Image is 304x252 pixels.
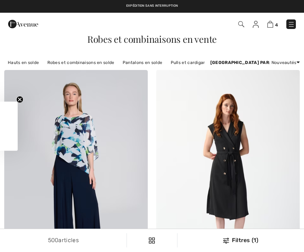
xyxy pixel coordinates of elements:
button: Close teaser [16,96,23,103]
span: 4 [275,22,278,28]
a: 4 [267,20,278,28]
div: Filtres (1) [182,236,300,245]
img: Filtres [149,238,155,244]
img: Filtres [223,238,229,244]
a: 1ère Avenue [8,20,38,27]
img: Menu [288,21,295,28]
strong: [GEOGRAPHIC_DATA] par [210,60,269,65]
a: Pantalons en solde [119,58,166,67]
img: Panier d'achat [267,21,273,28]
span: Robes et combinaisons en vente [87,33,217,45]
a: Hauts en solde [4,58,42,67]
img: Mes infos [253,21,259,28]
a: Robes et combinaisons en solde [44,58,118,67]
img: Recherche [238,21,244,27]
div: : Nouveautés [210,59,300,66]
a: Pulls et cardigans en solde [167,58,230,67]
img: 1ère Avenue [8,17,38,31]
span: 500 [48,237,59,244]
